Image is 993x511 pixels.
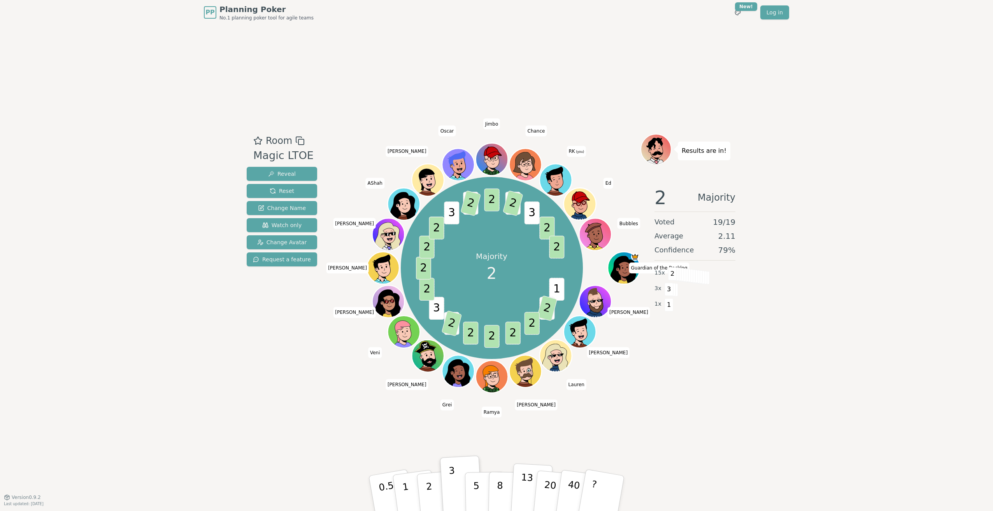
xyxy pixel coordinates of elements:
[713,217,735,227] span: 19 / 19
[247,218,317,232] button: Watch only
[386,146,428,157] span: Click to change your name
[266,134,292,148] span: Room
[386,379,428,390] span: Click to change your name
[567,146,586,157] span: Click to change your name
[731,5,745,19] button: New!
[629,262,689,273] span: Click to change your name
[604,178,613,189] span: Click to change your name
[247,167,317,181] button: Reveal
[540,165,571,195] button: Click to change your avatar
[247,235,317,249] button: Change Avatar
[12,494,41,500] span: Version 0.9.2
[444,201,459,224] span: 3
[270,187,294,195] span: Reset
[549,236,564,259] span: 2
[735,2,757,11] div: New!
[502,190,523,216] span: 2
[524,312,539,335] span: 2
[219,15,314,21] span: No.1 planning poker tool for agile teams
[268,170,296,178] span: Reveal
[449,465,457,507] p: 3
[524,201,539,224] span: 3
[654,245,694,255] span: Confidence
[247,252,317,266] button: Request a feature
[549,278,564,301] span: 1
[526,126,547,136] span: Click to change your name
[204,4,314,21] a: PPPlanning PokerNo.1 planning poker tool for agile teams
[665,283,674,296] span: 3
[487,262,496,285] span: 2
[654,284,661,293] span: 3 x
[333,307,376,318] span: Click to change your name
[654,231,683,241] span: Average
[654,188,667,207] span: 2
[537,295,557,321] span: 2
[668,267,677,280] span: 2
[4,494,41,500] button: Version0.9.2
[429,297,444,320] span: 3
[440,399,454,410] span: Click to change your name
[575,150,584,154] span: (you)
[429,217,444,240] span: 2
[439,126,456,136] span: Click to change your name
[476,251,507,262] p: Majority
[482,407,502,418] span: Click to change your name
[483,119,500,129] span: Click to change your name
[654,300,661,308] span: 1 x
[567,379,586,390] span: Click to change your name
[219,4,314,15] span: Planning Poker
[607,307,650,318] span: Click to change your name
[326,262,369,273] span: Click to change your name
[718,245,735,255] span: 79 %
[654,269,665,277] span: 15 x
[587,347,630,358] span: Click to change your name
[247,201,317,215] button: Change Name
[253,255,311,263] span: Request a feature
[718,231,735,241] span: 2.11
[441,310,462,336] span: 2
[505,322,520,345] span: 2
[515,399,558,410] span: Click to change your name
[654,217,675,227] span: Voted
[419,278,434,301] span: 2
[4,502,44,506] span: Last updated: [DATE]
[618,218,640,229] span: Click to change your name
[463,322,478,345] span: 2
[484,325,499,348] span: 2
[760,5,789,19] a: Log in
[253,134,263,148] button: Add as favourite
[539,217,554,240] span: 2
[258,204,306,212] span: Change Name
[262,221,302,229] span: Watch only
[247,184,317,198] button: Reset
[460,190,481,216] span: 2
[682,145,726,156] p: Results are in!
[416,257,431,280] span: 2
[205,8,214,17] span: PP
[366,178,384,189] span: Click to change your name
[253,148,314,164] div: Magic LTOE
[333,218,376,229] span: Click to change your name
[368,347,382,358] span: Click to change your name
[665,298,674,311] span: 1
[698,188,735,207] span: Majority
[631,253,639,261] span: Guardian of the Backlog is the host
[257,238,307,246] span: Change Avatar
[419,236,434,259] span: 2
[484,188,499,211] span: 2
